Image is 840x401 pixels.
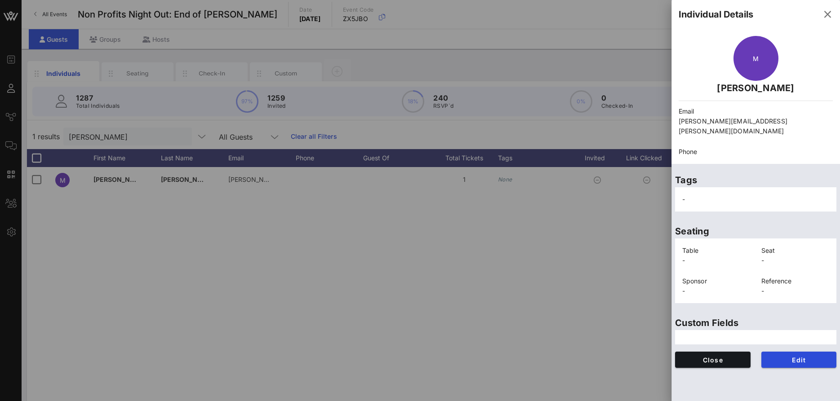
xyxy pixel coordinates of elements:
[761,256,830,265] p: -
[679,8,753,21] div: Individual Details
[761,276,830,286] p: Reference
[682,286,751,296] p: -
[675,352,751,368] button: Close
[769,356,830,364] span: Edit
[682,246,751,256] p: Table
[682,195,685,203] span: -
[679,106,833,116] p: Email
[682,256,751,265] p: -
[761,246,830,256] p: Seat
[675,316,836,330] p: Custom Fields
[682,276,751,286] p: Sponsor
[682,356,743,364] span: Close
[679,116,833,136] p: [PERSON_NAME][EMAIL_ADDRESS][PERSON_NAME][DOMAIN_NAME]
[753,55,759,62] span: M
[679,147,833,157] p: Phone
[679,81,833,95] p: [PERSON_NAME]
[675,224,836,238] p: Seating
[761,286,830,296] p: -
[761,352,837,368] button: Edit
[675,173,836,187] p: Tags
